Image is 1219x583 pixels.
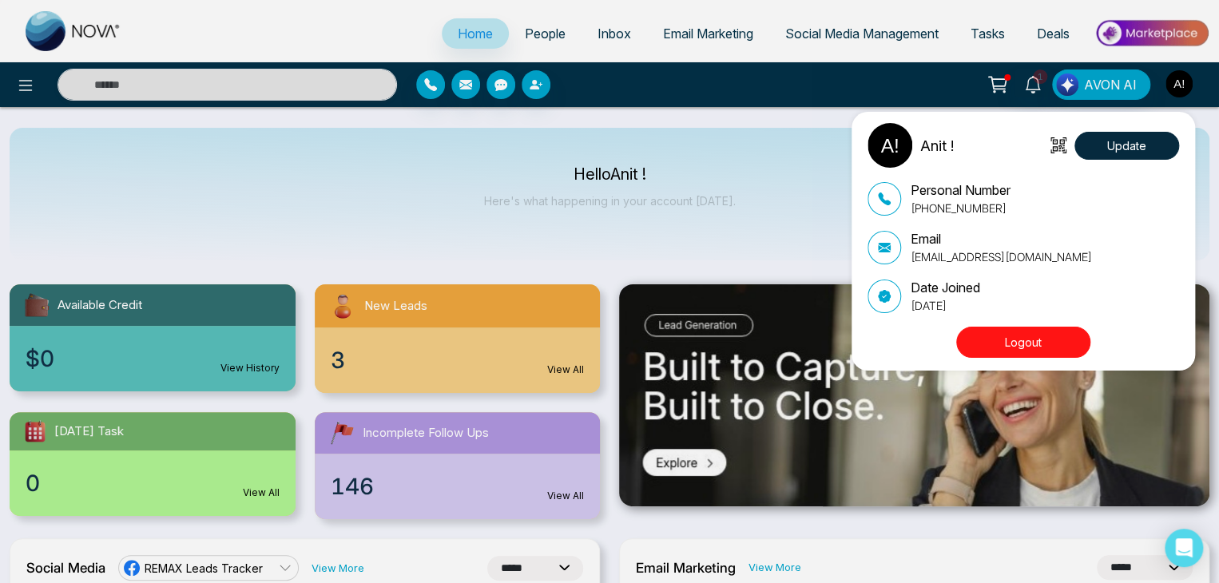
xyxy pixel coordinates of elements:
p: [EMAIL_ADDRESS][DOMAIN_NAME] [911,248,1092,265]
p: Personal Number [911,180,1011,200]
p: Date Joined [911,278,980,297]
p: Anit ! [920,135,954,157]
button: Logout [956,327,1090,358]
div: Open Intercom Messenger [1165,529,1203,567]
button: Update [1074,132,1179,160]
p: Email [911,229,1092,248]
p: [DATE] [911,297,980,314]
p: [PHONE_NUMBER] [911,200,1011,216]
